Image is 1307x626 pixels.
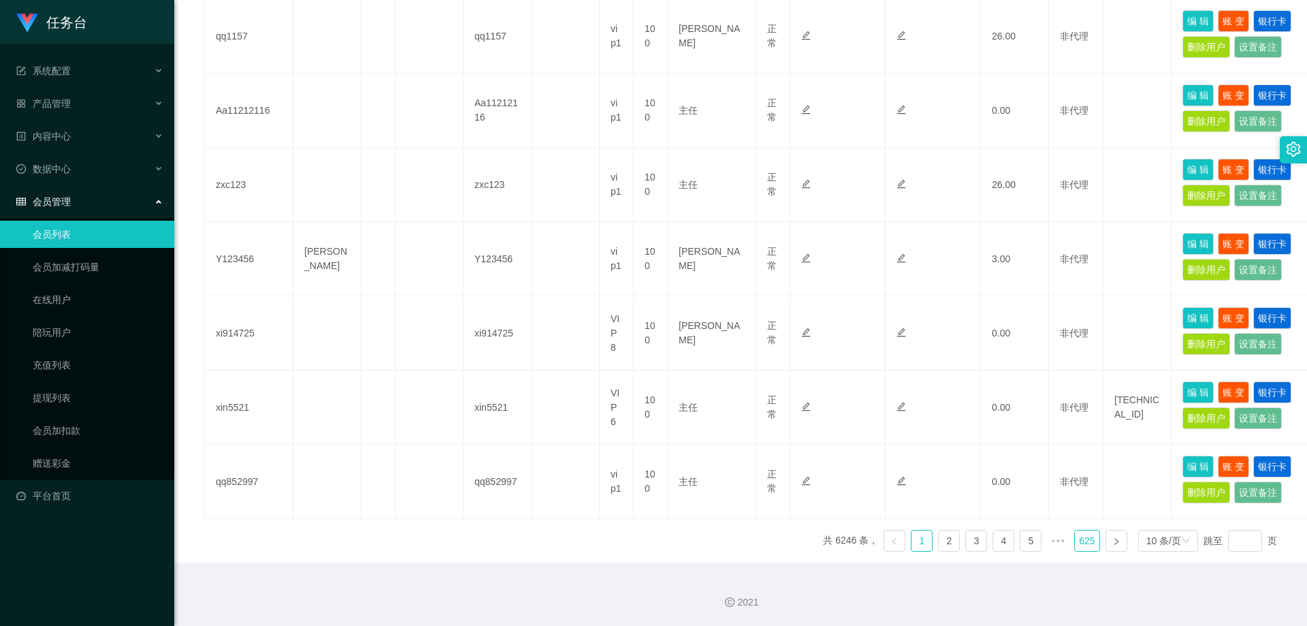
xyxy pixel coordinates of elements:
td: VIP6 [600,371,634,445]
button: 账 变 [1218,233,1249,255]
button: 删除用户 [1182,110,1230,132]
td: 100 [634,296,668,371]
td: [PERSON_NAME] [668,296,756,371]
i: 图标: edit [801,402,811,411]
a: 1 [911,531,932,551]
a: 5 [1020,531,1041,551]
button: 银行卡 [1253,233,1291,255]
i: 图标: profile [16,131,26,141]
button: 编 辑 [1182,381,1214,403]
button: 删除用户 [1182,333,1230,355]
td: 0.00 [981,296,1049,371]
button: 银行卡 [1253,456,1291,478]
span: 非代理 [1060,402,1088,413]
a: 会员列表 [33,221,163,248]
td: qq852997 [205,445,293,519]
span: ••• [1047,530,1069,552]
i: 图标: edit [801,328,811,337]
td: zxc123 [464,148,532,222]
span: 会员管理 [16,196,71,207]
td: qq852997 [464,445,532,519]
button: 账 变 [1218,307,1249,329]
td: 0.00 [981,371,1049,445]
button: 银行卡 [1253,10,1291,32]
button: 删除用户 [1182,185,1230,206]
li: 3 [965,530,987,552]
button: 账 变 [1218,10,1249,32]
td: 0.00 [981,445,1049,519]
span: 数据中心 [16,163,71,174]
td: vip1 [600,74,634,148]
span: 正常 [767,246,777,271]
i: 图标: check-circle-o [16,164,26,174]
button: 编 辑 [1182,233,1214,255]
td: 26.00 [981,148,1049,222]
a: 会员加减打码量 [33,253,163,281]
td: 100 [634,148,668,222]
a: 充值列表 [33,351,163,379]
td: 100 [634,371,668,445]
a: 4 [993,531,1014,551]
button: 银行卡 [1253,307,1291,329]
td: 100 [634,445,668,519]
td: zxc123 [205,148,293,222]
td: [PERSON_NAME] [293,222,361,296]
td: 主任 [668,74,756,148]
i: 图标: form [16,66,26,76]
td: xi914725 [205,296,293,371]
li: 向后 5 页 [1047,530,1069,552]
td: VIP8 [600,296,634,371]
button: 设置备注 [1234,110,1282,132]
button: 设置备注 [1234,185,1282,206]
span: 非代理 [1060,328,1088,339]
button: 账 变 [1218,84,1249,106]
span: 正常 [767,23,777,48]
button: 银行卡 [1253,381,1291,403]
button: 账 变 [1218,381,1249,403]
li: 4 [993,530,1014,552]
span: 非代理 [1060,105,1088,116]
button: 设置备注 [1234,482,1282,503]
a: 625 [1075,531,1099,551]
button: 删除用户 [1182,259,1230,281]
td: vip1 [600,445,634,519]
a: 会员加扣款 [33,417,163,444]
i: 图标: edit [801,476,811,486]
li: 625 [1074,530,1099,552]
a: 提现列表 [33,384,163,411]
td: 0.00 [981,74,1049,148]
a: 2 [939,531,959,551]
span: 正常 [767,469,777,494]
i: 图标: edit [801,31,811,40]
span: 非代理 [1060,476,1088,487]
i: 图标: left [890,537,899,546]
button: 删除用户 [1182,407,1230,429]
i: 图标: copyright [725,597,735,607]
span: 非代理 [1060,253,1088,264]
div: 2021 [185,595,1296,610]
i: 图标: edit [897,31,906,40]
a: 3 [966,531,986,551]
i: 图标: edit [897,476,906,486]
li: 上一页 [884,530,905,552]
span: 非代理 [1060,31,1088,42]
li: 2 [938,530,960,552]
i: 图标: edit [897,253,906,263]
div: 跳至 页 [1204,530,1277,552]
button: 编 辑 [1182,307,1214,329]
td: xin5521 [464,371,532,445]
button: 设置备注 [1234,407,1282,429]
td: Aa11212116 [464,74,532,148]
li: 下一页 [1106,530,1127,552]
i: 图标: edit [897,328,906,337]
img: logo.9652507e.png [16,14,38,33]
td: xi914725 [464,296,532,371]
td: 100 [634,222,668,296]
span: 正常 [767,97,777,123]
i: 图标: edit [801,105,811,114]
button: 编 辑 [1182,84,1214,106]
button: 设置备注 [1234,333,1282,355]
td: 100 [634,74,668,148]
button: 删除用户 [1182,482,1230,503]
span: 系统配置 [16,65,71,76]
